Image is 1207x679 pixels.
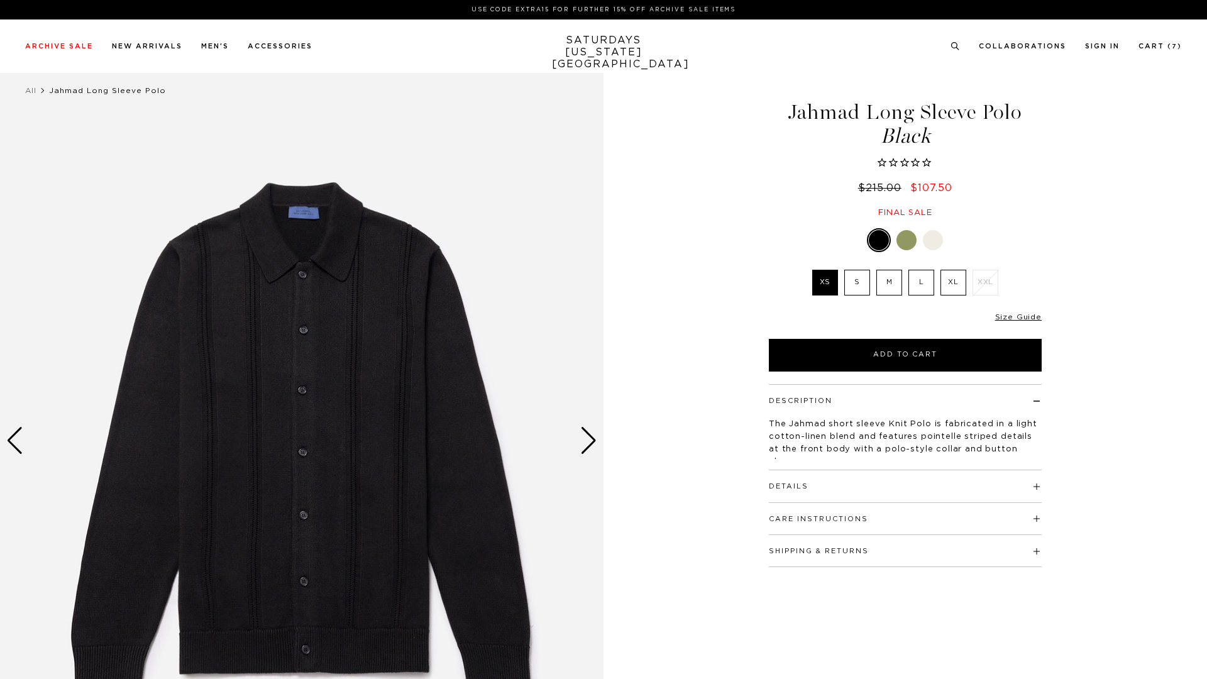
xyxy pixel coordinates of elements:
span: Jahmad Long Sleeve Polo [49,87,166,94]
button: Add to Cart [769,339,1042,372]
h1: Jahmad Long Sleeve Polo [767,102,1044,146]
a: Accessories [248,43,312,50]
del: $215.00 [858,183,907,193]
small: 7 [1172,44,1177,50]
a: Sign In [1085,43,1120,50]
a: All [25,87,36,94]
button: Care Instructions [769,516,868,522]
div: Previous slide [6,427,23,455]
span: Black [767,126,1044,146]
label: XL [940,270,966,295]
span: $107.50 [910,183,952,193]
a: Cart (7) [1138,43,1182,50]
p: Use Code EXTRA15 for Further 15% Off Archive Sale Items [30,5,1177,14]
label: L [908,270,934,295]
a: Men's [201,43,229,50]
p: The Jahmad short sleeve Knit Polo is fabricated in a light cotton-linen blend and features pointe... [769,418,1042,468]
button: Shipping & Returns [769,548,869,555]
a: SATURDAYS[US_STATE][GEOGRAPHIC_DATA] [552,35,656,70]
a: New Arrivals [112,43,182,50]
label: S [844,270,870,295]
a: Size Guide [995,313,1042,321]
span: Rated 0.0 out of 5 stars 0 reviews [767,157,1044,170]
div: Final sale [767,207,1044,218]
button: Description [769,397,832,404]
label: XS [812,270,838,295]
a: Archive Sale [25,43,93,50]
div: Next slide [580,427,597,455]
a: Collaborations [979,43,1066,50]
button: Details [769,483,808,490]
label: M [876,270,902,295]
